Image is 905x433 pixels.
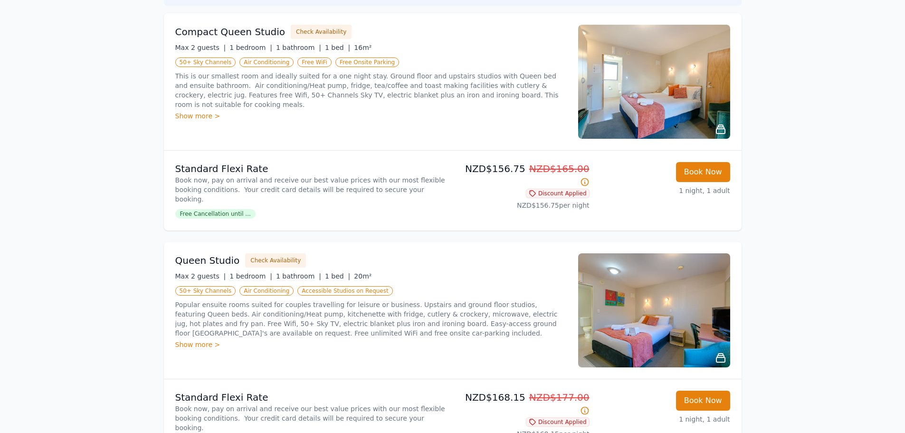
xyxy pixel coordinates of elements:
[457,201,590,210] p: NZD$156.75 per night
[457,391,590,417] p: NZD$168.15
[276,44,321,51] span: 1 bathroom |
[597,186,730,195] p: 1 night, 1 adult
[175,272,226,280] span: Max 2 guests |
[175,209,256,219] span: Free Cancellation until ...
[276,272,321,280] span: 1 bathroom |
[325,272,350,280] span: 1 bed |
[175,162,449,175] p: Standard Flexi Rate
[354,272,372,280] span: 20m²
[239,58,294,67] span: Air Conditioning
[175,391,449,404] p: Standard Flexi Rate
[297,58,332,67] span: Free WiFi
[175,300,567,338] p: Popular ensuite rooms suited for couples travelling for leisure or business. Upstairs and ground ...
[175,404,449,433] p: Book now, pay on arrival and receive our best value prices with our most flexible booking conditi...
[526,189,590,198] span: Discount Applied
[325,44,350,51] span: 1 bed |
[175,44,226,51] span: Max 2 guests |
[175,286,236,296] span: 50+ Sky Channels
[676,391,730,411] button: Book Now
[676,162,730,182] button: Book Now
[175,340,567,349] div: Show more >
[175,25,286,38] h3: Compact Queen Studio
[175,58,236,67] span: 50+ Sky Channels
[239,286,294,296] span: Air Conditioning
[597,414,730,424] p: 1 night, 1 adult
[229,272,272,280] span: 1 bedroom |
[245,253,306,268] button: Check Availability
[175,175,449,204] p: Book now, pay on arrival and receive our best value prices with our most flexible booking conditi...
[354,44,372,51] span: 16m²
[457,162,590,189] p: NZD$156.75
[229,44,272,51] span: 1 bedroom |
[291,25,352,39] button: Check Availability
[335,58,399,67] span: Free Onsite Parking
[175,71,567,109] p: This is our smallest room and ideally suited for a one night stay. Ground floor and upstairs stud...
[526,417,590,427] span: Discount Applied
[529,163,590,174] span: NZD$165.00
[529,392,590,403] span: NZD$177.00
[175,254,240,267] h3: Queen Studio
[175,111,567,121] div: Show more >
[297,286,392,296] span: Accessible Studios on Request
